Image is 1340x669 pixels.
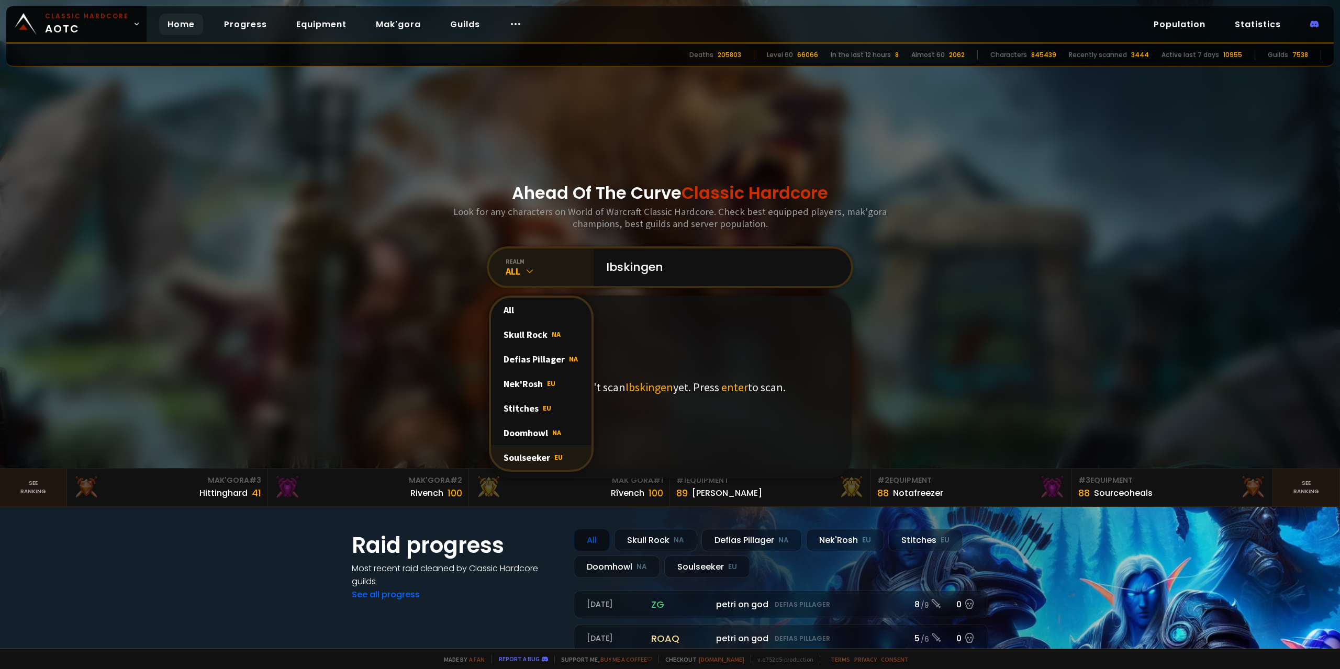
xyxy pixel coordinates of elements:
small: NA [778,535,789,546]
h3: Look for any characters on World of Warcraft Classic Hardcore. Check best equipped players, mak'g... [449,206,891,230]
small: EU [941,535,950,546]
a: a fan [469,655,485,663]
div: 88 [1078,486,1090,500]
div: realm [506,257,594,265]
span: # 1 [653,475,663,485]
a: #2Equipment88Notafreezer [871,469,1072,506]
span: Checkout [658,655,744,663]
small: EU [862,535,871,546]
div: 89 [676,486,688,500]
a: Home [159,14,203,35]
span: Support me, [554,655,652,663]
a: Mak'gora [367,14,429,35]
span: NA [552,428,561,437]
div: Characters [990,50,1027,60]
a: [DATE]zgpetri on godDefias Pillager8 /90 [574,591,988,618]
span: # 1 [676,475,686,485]
div: Rîvench [611,486,644,500]
a: Statistics [1226,14,1289,35]
span: Ibskingen [626,380,673,394]
div: Skull Rock [614,529,697,551]
div: 41 [252,486,261,500]
div: 8 [895,50,899,60]
div: Doomhowl [574,555,660,578]
a: Progress [216,14,275,35]
a: Terms [831,655,850,663]
a: Report a bug [499,655,540,663]
div: Level 60 [767,50,793,60]
span: EU [554,452,563,462]
div: 66066 [797,50,818,60]
div: Rivench [410,486,443,500]
span: Classic Hardcore [682,181,828,205]
a: Mak'Gora#1Rîvench100 [469,469,670,506]
a: Privacy [854,655,877,663]
div: Doomhowl [491,421,591,445]
span: v. d752d5 - production [751,655,813,663]
a: Seeranking [1273,469,1340,506]
a: Mak'Gora#3Hittinghard41 [67,469,268,506]
div: 10955 [1223,50,1242,60]
a: Equipment [288,14,355,35]
h4: Most recent raid cleaned by Classic Hardcore guilds [352,562,561,588]
div: Defias Pillager [491,347,591,371]
div: Equipment [877,475,1065,486]
div: Nek'Rosh [806,529,884,551]
div: All [506,265,594,277]
div: Recently scanned [1069,50,1127,60]
div: In the last 12 hours [831,50,891,60]
div: 100 [448,486,462,500]
div: Stitches [888,529,963,551]
div: Stitches [491,396,591,421]
div: Guilds [1268,50,1288,60]
div: 205803 [718,50,741,60]
a: Buy me a coffee [600,655,652,663]
div: Soulseeker [664,555,750,578]
a: Mak'Gora#2Rivench100 [268,469,469,506]
div: Deaths [689,50,713,60]
div: Equipment [676,475,864,486]
div: All [491,298,591,322]
span: EU [543,403,551,413]
div: 845439 [1031,50,1056,60]
small: Classic Hardcore [45,12,129,21]
a: Guilds [442,14,488,35]
div: Almost 60 [911,50,945,60]
a: [DOMAIN_NAME] [699,655,744,663]
div: Defias Pillager [701,529,802,551]
input: Search a character... [600,248,839,286]
a: [DATE]roaqpetri on godDefias Pillager5 /60 [574,625,988,652]
a: See all progress [352,588,420,600]
div: Mak'Gora [73,475,261,486]
small: NA [674,535,684,546]
span: enter [721,380,748,394]
div: Skull Rock [491,322,591,347]
span: # 3 [1078,475,1090,485]
div: Hittinghard [199,486,248,500]
div: 100 [649,486,663,500]
a: Consent [881,655,909,663]
small: NA [636,562,647,572]
span: NA [552,330,561,339]
div: Active last 7 days [1162,50,1219,60]
h1: Ahead Of The Curve [512,180,828,206]
div: Equipment [1078,475,1266,486]
span: Made by [438,655,485,663]
div: [PERSON_NAME] [692,486,762,500]
div: Soulseeker [491,445,591,470]
div: Mak'Gora [274,475,462,486]
div: Notafreezer [893,486,943,500]
span: AOTC [45,12,129,37]
span: # 3 [249,475,261,485]
span: # 2 [877,475,889,485]
span: # 2 [450,475,462,485]
h1: Raid progress [352,529,561,562]
small: EU [728,562,737,572]
div: 7538 [1292,50,1308,60]
span: NA [569,354,578,364]
a: Population [1145,14,1214,35]
div: Sourceoheals [1094,486,1153,500]
a: Classic HardcoreAOTC [6,6,147,42]
div: Nek'Rosh [491,371,591,396]
a: #3Equipment88Sourceoheals [1072,469,1273,506]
